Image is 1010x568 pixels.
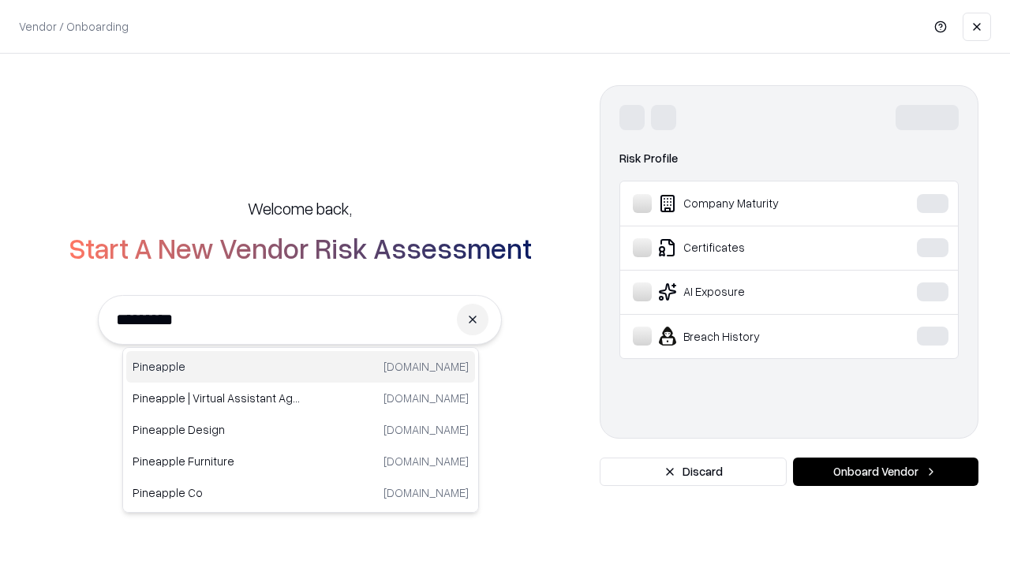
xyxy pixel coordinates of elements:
[133,484,301,501] p: Pineapple Co
[19,18,129,35] p: Vendor / Onboarding
[793,458,978,486] button: Onboard Vendor
[633,238,869,257] div: Certificates
[633,194,869,213] div: Company Maturity
[633,282,869,301] div: AI Exposure
[133,453,301,469] p: Pineapple Furniture
[69,232,532,263] h2: Start A New Vendor Risk Assessment
[383,453,469,469] p: [DOMAIN_NAME]
[633,327,869,346] div: Breach History
[122,347,479,513] div: Suggestions
[383,358,469,375] p: [DOMAIN_NAME]
[133,390,301,406] p: Pineapple | Virtual Assistant Agency
[383,421,469,438] p: [DOMAIN_NAME]
[248,197,352,219] h5: Welcome back,
[619,149,959,168] div: Risk Profile
[383,484,469,501] p: [DOMAIN_NAME]
[600,458,787,486] button: Discard
[133,421,301,438] p: Pineapple Design
[383,390,469,406] p: [DOMAIN_NAME]
[133,358,301,375] p: Pineapple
